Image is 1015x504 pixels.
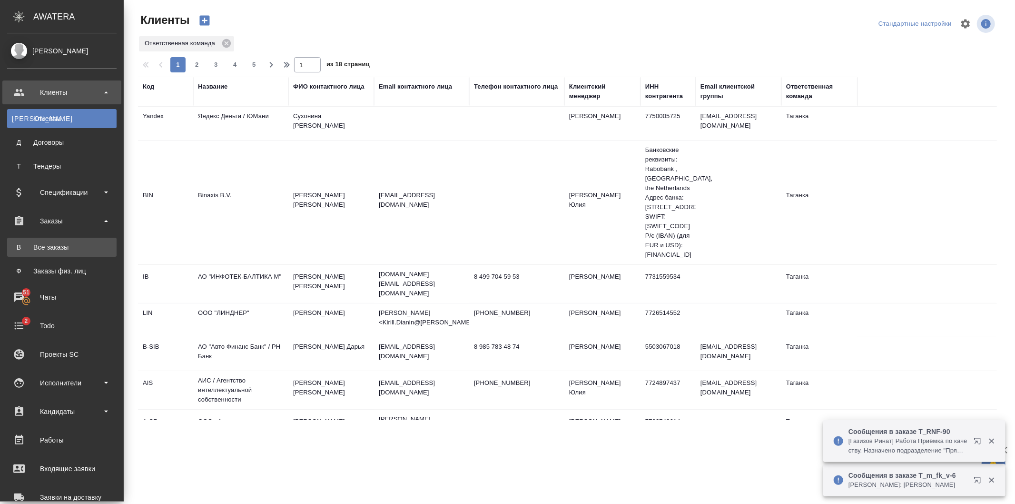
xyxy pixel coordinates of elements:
[641,373,696,407] td: 7724897437
[208,60,224,70] span: 3
[138,303,193,337] td: LIN
[193,412,288,445] td: ООО «А сериал»
[7,347,117,362] div: Проекты SC
[12,161,112,171] div: Тендеры
[12,114,112,123] div: Клиенты
[781,186,857,219] td: Таганка
[781,337,857,371] td: Таганка
[17,288,35,297] span: 51
[7,290,117,304] div: Чаты
[193,303,288,337] td: ООО "ЛИНДНЕР"
[641,141,696,264] td: Банковские реквизиты: Rabobank , [GEOGRAPHIC_DATA], the Netherlands Адрес банка: [STREET_ADDRESS]...
[781,107,857,140] td: Таганка
[288,373,374,407] td: [PERSON_NAME] [PERSON_NAME]
[138,186,193,219] td: BIN
[781,267,857,301] td: Таганка
[641,267,696,301] td: 7731559534
[781,373,857,407] td: Таганка
[474,378,560,388] p: [PHONE_NUMBER]
[193,12,216,29] button: Создать
[288,337,374,371] td: [PERSON_NAME] Дарья
[288,303,374,337] td: [PERSON_NAME]
[968,432,991,454] button: Открыть в новой вкладке
[288,412,374,445] td: [PERSON_NAME] [PERSON_NAME]
[876,17,954,31] div: split button
[564,337,641,371] td: [PERSON_NAME]
[139,36,234,51] div: Ответственная команда
[641,337,696,371] td: 5503067018
[968,471,991,494] button: Открыть в новой вкладке
[982,476,1001,484] button: Закрыть
[564,373,641,407] td: [PERSON_NAME] Юлия
[564,107,641,140] td: [PERSON_NAME]
[189,60,205,70] span: 2
[288,267,374,301] td: [PERSON_NAME] [PERSON_NAME]
[781,412,857,445] td: Таганка
[12,242,112,252] div: Все заказы
[696,373,781,407] td: [EMAIL_ADDRESS][DOMAIN_NAME]
[7,433,117,447] div: Работы
[786,82,853,101] div: Ответственная команда
[12,138,112,147] div: Договоры
[379,191,464,210] p: [EMAIL_ADDRESS][DOMAIN_NAME]
[7,462,117,476] div: Входящие заявки
[193,371,288,409] td: АИС / Агентство интеллектуальной собственности
[2,457,121,481] a: Входящие заявки
[138,12,189,28] span: Клиенты
[193,337,288,371] td: АО "Авто Финанс Банк" / РН Банк
[7,85,117,100] div: Клиенты
[138,337,193,371] td: B-SIB
[138,267,193,301] td: IB
[288,186,374,219] td: [PERSON_NAME] [PERSON_NAME]
[569,82,636,101] div: Клиентский менеджер
[564,186,641,219] td: [PERSON_NAME] Юлия
[193,186,288,219] td: Binaxis B.V.
[19,316,33,326] span: 2
[246,57,262,72] button: 5
[564,412,641,445] td: [PERSON_NAME] Юлия
[696,337,781,371] td: [EMAIL_ADDRESS][DOMAIN_NAME]
[138,107,193,140] td: Yandex
[474,342,560,352] p: 8 985 783 48 74
[7,404,117,419] div: Кандидаты
[246,60,262,70] span: 5
[700,82,777,101] div: Email клиентской группы
[7,262,117,281] a: ФЗаказы физ. лиц
[696,107,781,140] td: [EMAIL_ADDRESS][DOMAIN_NAME]
[326,59,370,72] span: из 18 страниц
[379,414,464,443] p: [PERSON_NAME][EMAIL_ADDRESS][DOMAIN_NAME]
[474,82,558,91] div: Телефон контактного лица
[7,214,117,228] div: Заказы
[474,308,560,318] p: [PHONE_NUMBER]
[379,378,464,397] p: [EMAIL_ADDRESS][DOMAIN_NAME]
[7,157,117,176] a: ТТендеры
[641,107,696,140] td: 7750005725
[379,342,464,361] p: [EMAIL_ADDRESS][DOMAIN_NAME]
[7,376,117,390] div: Исполнители
[379,308,464,327] p: [PERSON_NAME] <Kirill.Dianin@[PERSON_NAME]-...
[379,270,464,298] p: [DOMAIN_NAME][EMAIL_ADDRESS][DOMAIN_NAME]
[143,82,154,91] div: Код
[227,57,243,72] button: 4
[7,319,117,333] div: Todo
[848,436,967,455] p: [Газизов Ринат] Работа Приёмка по качеству. Назначено подразделение "Прямая загрузка (шаблонные д...
[198,82,227,91] div: Название
[293,82,365,91] div: ФИО контактного лица
[2,314,121,338] a: 2Todo
[379,82,452,91] div: Email контактного лица
[193,267,288,301] td: АО "ИНФОТЕК-БАЛТИКА М"
[33,7,124,26] div: AWATERA
[977,15,997,33] span: Посмотреть информацию
[848,471,967,480] p: Сообщения в заказе T_m_fk_v-6
[2,285,121,309] a: 51Чаты
[288,107,374,140] td: Сухонина [PERSON_NAME]
[848,480,967,490] p: [PERSON_NAME]: [PERSON_NAME]
[208,57,224,72] button: 3
[7,185,117,200] div: Спецификации
[848,427,967,436] p: Сообщения в заказе T_RNF-90
[189,57,205,72] button: 2
[982,437,1001,445] button: Закрыть
[7,133,117,152] a: ДДоговоры
[145,39,218,48] p: Ответственная команда
[2,343,121,366] a: Проекты SC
